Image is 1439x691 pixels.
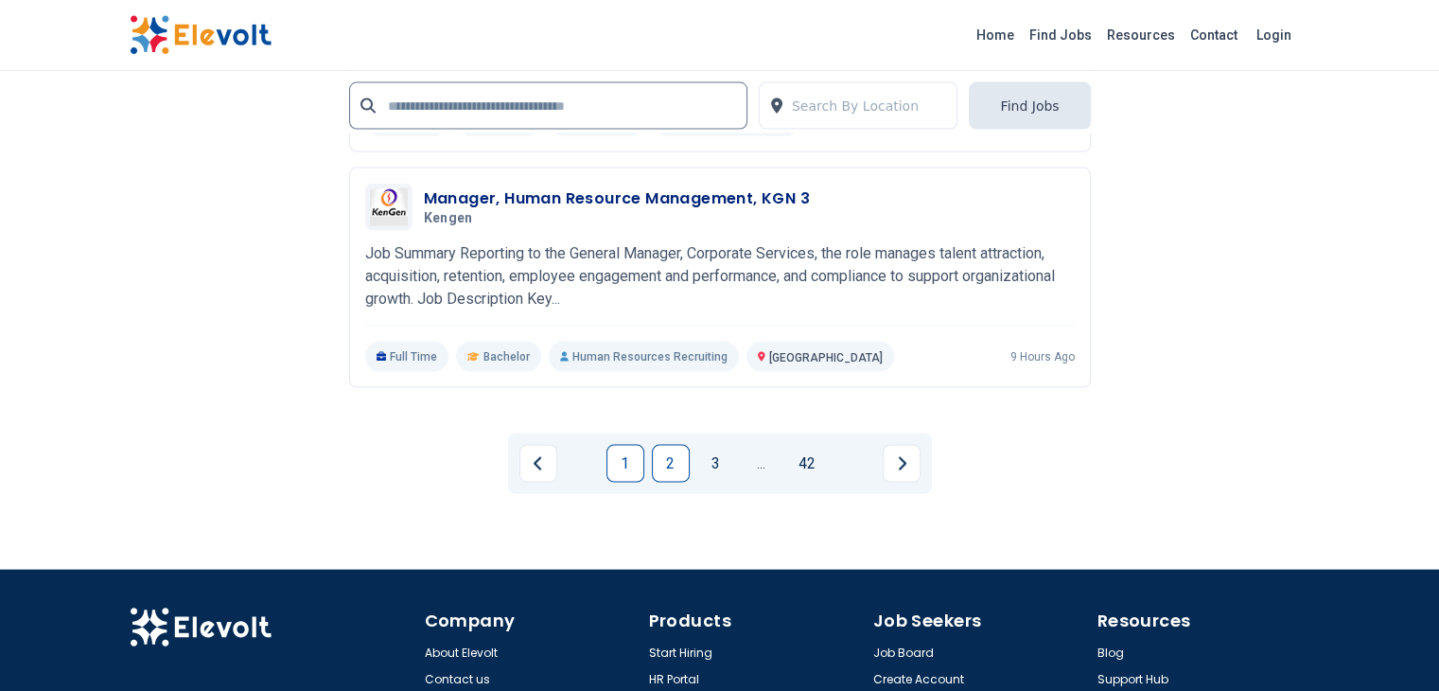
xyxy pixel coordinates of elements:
[365,242,1075,310] p: Job Summary Reporting to the General Manager, Corporate Services, the role manages talent attract...
[873,608,1086,634] h4: Job Seekers
[969,82,1090,130] button: Find Jobs
[519,445,557,483] a: Previous page
[606,445,644,483] a: Page 1 is your current page
[519,445,921,483] ul: Pagination
[873,646,934,661] a: Job Board
[130,608,272,647] img: Elevolt
[883,445,921,483] a: Next page
[1099,20,1183,50] a: Resources
[365,184,1075,372] a: KengenManager, Human Resource Management, KGN 3KengenJob Summary Reporting to the General Manager...
[969,20,1022,50] a: Home
[130,15,272,55] img: Elevolt
[425,672,490,687] a: Contact us
[649,646,712,661] a: Start Hiring
[697,445,735,483] a: Page 3
[649,608,862,634] h4: Products
[743,445,781,483] a: Jump forward
[483,349,530,364] span: Bachelor
[649,672,699,687] a: HR Portal
[769,351,883,364] span: [GEOGRAPHIC_DATA]
[1097,672,1168,687] a: Support Hub
[424,210,473,227] span: Kengen
[424,187,810,210] h3: Manager, Human Resource Management, KGN 3
[1022,20,1099,50] a: Find Jobs
[549,342,739,372] p: Human Resources Recruiting
[1245,16,1303,54] a: Login
[873,672,964,687] a: Create Account
[1344,600,1439,691] iframe: Chat Widget
[1183,20,1245,50] a: Contact
[425,608,638,634] h4: Company
[1010,349,1075,364] p: 9 hours ago
[1097,608,1310,634] h4: Resources
[1097,646,1124,661] a: Blog
[425,646,498,661] a: About Elevolt
[370,188,408,226] img: Kengen
[365,342,449,372] p: Full Time
[788,445,826,483] a: Page 42
[652,445,690,483] a: Page 2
